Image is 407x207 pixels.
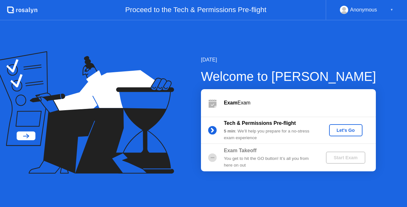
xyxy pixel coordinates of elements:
button: Start Exam [326,152,365,164]
b: Tech & Permissions Pre-flight [224,120,296,126]
div: ▼ [390,6,393,14]
b: Exam Takeoff [224,148,257,153]
button: Let's Go [329,124,362,136]
b: Exam [224,100,238,105]
div: Start Exam [328,155,362,160]
div: You get to hit the GO button! It’s all you from here on out [224,155,315,168]
div: Exam [224,99,376,107]
div: Anonymous [350,6,377,14]
b: 5 min [224,129,235,133]
div: Let's Go [332,128,360,133]
div: Welcome to [PERSON_NAME] [201,67,376,86]
div: : We’ll help you prepare for a no-stress exam experience [224,128,315,141]
div: [DATE] [201,56,376,64]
